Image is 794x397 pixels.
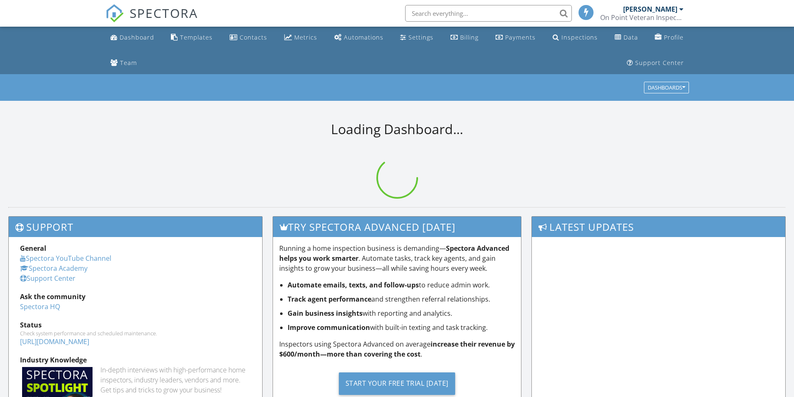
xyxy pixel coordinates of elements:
[624,33,638,41] div: Data
[279,243,515,273] p: Running a home inspection business is demanding— . Automate tasks, track key agents, and gain ins...
[532,217,785,237] h3: Latest Updates
[130,4,198,22] span: SPECTORA
[397,30,437,45] a: Settings
[492,30,539,45] a: Payments
[279,340,515,359] strong: increase their revenue by $600/month—more than covering the cost
[635,59,684,67] div: Support Center
[447,30,482,45] a: Billing
[623,5,677,13] div: [PERSON_NAME]
[288,322,515,332] li: with built-in texting and task tracking.
[273,217,521,237] h3: Try spectora advanced [DATE]
[648,85,685,91] div: Dashboards
[405,5,572,22] input: Search everything...
[664,33,684,41] div: Profile
[9,217,262,237] h3: Support
[294,33,317,41] div: Metrics
[549,30,601,45] a: Inspections
[100,365,251,395] div: In-depth interviews with high-performance home inspectors, industry leaders, vendors and more. Ge...
[20,274,75,283] a: Support Center
[600,13,684,22] div: On Point Veteran Inspections LLC
[120,59,137,67] div: Team
[339,372,455,395] div: Start Your Free Trial [DATE]
[20,292,251,302] div: Ask the community
[644,82,689,94] button: Dashboards
[20,355,251,365] div: Industry Knowledge
[279,339,515,359] p: Inspectors using Spectora Advanced on average .
[288,295,371,304] strong: Track agent performance
[344,33,383,41] div: Automations
[107,30,158,45] a: Dashboard
[240,33,267,41] div: Contacts
[226,30,271,45] a: Contacts
[20,320,251,330] div: Status
[168,30,216,45] a: Templates
[281,30,321,45] a: Metrics
[20,244,46,253] strong: General
[20,254,111,263] a: Spectora YouTube Channel
[279,244,509,263] strong: Spectora Advanced helps you work smarter
[408,33,433,41] div: Settings
[105,11,198,29] a: SPECTORA
[288,294,515,304] li: and strengthen referral relationships.
[288,308,515,318] li: with reporting and analytics.
[107,55,140,71] a: Team
[561,33,598,41] div: Inspections
[120,33,154,41] div: Dashboard
[288,280,515,290] li: to reduce admin work.
[505,33,536,41] div: Payments
[288,280,419,290] strong: Automate emails, texts, and follow-ups
[611,30,641,45] a: Data
[20,302,60,311] a: Spectora HQ
[20,337,89,346] a: [URL][DOMAIN_NAME]
[180,33,213,41] div: Templates
[20,264,88,273] a: Spectora Academy
[288,323,370,332] strong: Improve communication
[331,30,387,45] a: Automations (Basic)
[288,309,363,318] strong: Gain business insights
[651,30,687,45] a: Company Profile
[624,55,687,71] a: Support Center
[20,330,251,337] div: Check system performance and scheduled maintenance.
[460,33,478,41] div: Billing
[105,4,124,22] img: The Best Home Inspection Software - Spectora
